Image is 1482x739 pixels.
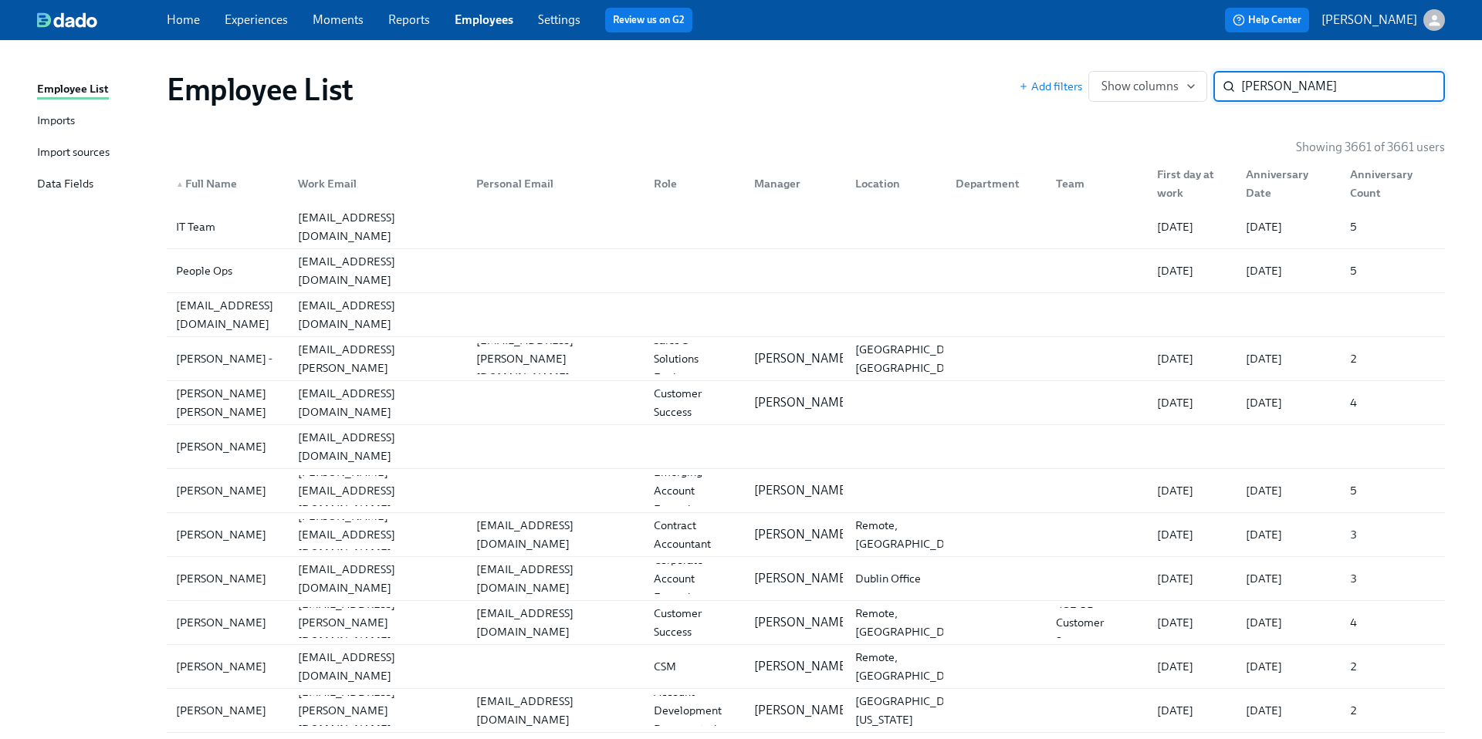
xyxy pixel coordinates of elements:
[648,551,742,606] div: Corporate Account Executive
[1151,525,1233,544] div: [DATE]
[641,168,742,199] div: Role
[167,645,1445,689] a: [PERSON_NAME][EMAIL_ADDRESS][DOMAIN_NAME]CSM[PERSON_NAME]Remote, [GEOGRAPHIC_DATA][DATE][DATE]2
[292,322,463,396] div: [PERSON_NAME][EMAIL_ADDRESS][PERSON_NAME][DOMAIN_NAME]
[1151,349,1233,368] div: [DATE]
[167,513,1445,556] div: [PERSON_NAME][PERSON_NAME][EMAIL_ADDRESS][DOMAIN_NAME][EMAIL_ADDRESS][DOMAIN_NAME]Contract Accoun...
[292,648,463,685] div: [EMAIL_ADDRESS][DOMAIN_NAME]
[292,507,463,562] div: [PERSON_NAME][EMAIL_ADDRESS][DOMAIN_NAME]
[849,340,978,377] div: [GEOGRAPHIC_DATA], [GEOGRAPHIC_DATA]
[1296,139,1445,156] p: Showing 3661 of 3661 users
[1344,613,1442,632] div: 4
[1151,262,1233,280] div: [DATE]
[470,692,641,729] div: [EMAIL_ADDRESS][DOMAIN_NAME]
[170,174,286,193] div: Full Name
[1240,569,1338,588] div: [DATE]
[1151,569,1233,588] div: [DATE]
[292,208,463,245] div: [EMAIL_ADDRESS][DOMAIN_NAME]
[167,601,1445,645] a: [PERSON_NAME][EMAIL_ADDRESS][PERSON_NAME][DOMAIN_NAME][EMAIL_ADDRESS][DOMAIN_NAME]Commercial Cust...
[1088,71,1207,102] button: Show columns
[167,12,200,27] a: Home
[170,613,286,632] div: [PERSON_NAME]
[754,526,850,543] p: [PERSON_NAME]
[1151,657,1233,676] div: [DATE]
[470,516,641,553] div: [EMAIL_ADDRESS][DOMAIN_NAME]
[1151,393,1233,412] div: [DATE]
[167,557,1445,601] a: [PERSON_NAME][EMAIL_ADDRESS][DOMAIN_NAME][EMAIL_ADDRESS][DOMAIN_NAME]Corporate Account Executive[...
[1225,8,1309,32] button: Help Center
[1240,393,1338,412] div: [DATE]
[470,331,641,386] div: [EMAIL_ADDRESS][PERSON_NAME][DOMAIN_NAME]
[167,293,1445,337] a: [EMAIL_ADDRESS][DOMAIN_NAME][EMAIL_ADDRESS][DOMAIN_NAME]
[1233,168,1338,199] div: Anniversary Date
[1344,165,1442,202] div: Anniversary Count
[1240,701,1338,720] div: [DATE]
[754,658,850,675] p: [PERSON_NAME]
[170,701,286,720] div: [PERSON_NAME]
[1240,657,1338,676] div: [DATE]
[1344,349,1442,368] div: 2
[455,12,513,27] a: Employees
[167,689,1445,733] a: [PERSON_NAME][EMAIL_ADDRESS][PERSON_NAME][DOMAIN_NAME][EMAIL_ADDRESS][DOMAIN_NAME]Account Develop...
[37,80,154,100] a: Employee List
[1241,71,1445,102] input: Search by name
[170,437,286,456] div: [PERSON_NAME]
[648,463,742,518] div: Emerging Account Executive
[292,560,463,597] div: [EMAIL_ADDRESS][DOMAIN_NAME]
[167,71,354,108] h1: Employee List
[292,384,463,421] div: [EMAIL_ADDRESS][DOMAIN_NAME]
[292,463,463,518] div: [PERSON_NAME][EMAIL_ADDRESS][DOMAIN_NAME]
[37,143,154,163] a: Import sources
[170,481,286,500] div: [PERSON_NAME]
[1050,595,1144,650] div: 482 UB Customer Success
[1151,481,1233,500] div: [DATE]
[37,80,109,100] div: Employee List
[648,657,742,676] div: CSM
[37,12,97,28] img: dado
[1321,12,1417,29] p: [PERSON_NAME]
[754,394,850,411] p: [PERSON_NAME]
[1151,701,1233,720] div: [DATE]
[167,425,1445,468] div: [PERSON_NAME][EMAIL_ADDRESS][DOMAIN_NAME]
[1019,79,1082,94] span: Add filters
[470,174,641,193] div: Personal Email
[37,175,93,194] div: Data Fields
[1240,349,1338,368] div: [DATE]
[605,8,692,32] button: Review us on G2
[170,657,286,676] div: [PERSON_NAME]
[388,12,430,27] a: Reports
[1145,168,1233,199] div: First day at work
[292,595,463,650] div: [EMAIL_ADDRESS][PERSON_NAME][DOMAIN_NAME]
[292,296,463,333] div: [EMAIL_ADDRESS][DOMAIN_NAME]
[1344,218,1442,236] div: 5
[1233,12,1301,28] span: Help Center
[648,585,742,660] div: Commercial Customer Success Manager
[167,205,1445,249] a: IT Team[EMAIL_ADDRESS][DOMAIN_NAME][DATE][DATE]5
[1151,218,1233,236] div: [DATE]
[1344,569,1442,588] div: 3
[167,337,1445,381] a: [PERSON_NAME] -[PERSON_NAME][EMAIL_ADDRESS][PERSON_NAME][DOMAIN_NAME][EMAIL_ADDRESS][PERSON_NAME]...
[754,350,850,367] p: [PERSON_NAME]
[648,174,742,193] div: Role
[754,614,850,631] p: [PERSON_NAME]
[613,12,685,28] a: Review us on G2
[286,168,463,199] div: Work Email
[37,112,75,131] div: Imports
[167,249,1445,293] a: People Ops[EMAIL_ADDRESS][DOMAIN_NAME][DATE][DATE]5
[470,560,641,597] div: [EMAIL_ADDRESS][DOMAIN_NAME]
[167,469,1445,513] a: [PERSON_NAME][PERSON_NAME][EMAIL_ADDRESS][DOMAIN_NAME]Emerging Account Executive[PERSON_NAME][DAT...
[648,516,742,553] div: Contract Accountant
[1151,613,1233,632] div: [DATE]
[943,168,1044,199] div: Department
[849,692,978,729] div: [GEOGRAPHIC_DATA], [US_STATE]
[292,428,463,465] div: [EMAIL_ADDRESS][DOMAIN_NAME]
[1321,9,1445,31] button: [PERSON_NAME]
[37,112,154,131] a: Imports
[748,174,842,193] div: Manager
[225,12,288,27] a: Experiences
[754,482,850,499] p: [PERSON_NAME]
[849,604,975,641] div: Remote, [GEOGRAPHIC_DATA]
